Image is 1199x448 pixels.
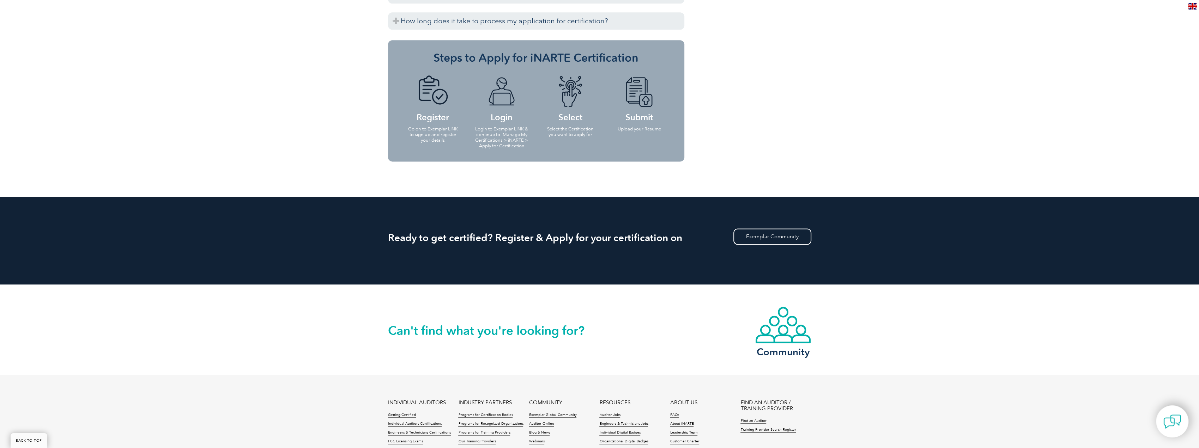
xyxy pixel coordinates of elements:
a: FAQs [670,413,679,418]
a: Engineers & Technicians Certifications [388,430,451,435]
a: Customer Charter [670,439,699,444]
h4: Register [406,75,460,121]
h4: Select [543,75,598,121]
h3: How long does it take to process my application for certification? [388,12,684,30]
p: Go on to Exemplar LINK to sign up and register your details [406,126,460,143]
img: icon-community.webp [755,306,811,344]
h3: Community [755,348,811,356]
img: icon-blue-doc-tick.png [413,75,452,108]
a: FCC Licensing Exams [388,439,423,444]
a: Organizational Digital Badges [599,439,648,444]
img: contact-chat.png [1163,413,1181,430]
img: en [1188,3,1197,10]
a: ABOUT US [670,400,697,406]
a: Getting Certified [388,413,416,418]
a: Individual Digital Badges [599,430,640,435]
a: About iNARTE [670,422,694,426]
a: Exemplar Community [733,228,811,245]
a: Leadership Team [670,430,697,435]
a: Blog & News [529,430,550,435]
h3: Steps to Apply for iNARTE Certification [399,51,674,65]
img: icon-blue-doc-arrow.png [620,75,659,108]
a: Programs for Certification Bodies [458,413,513,418]
img: icon-blue-laptop-male.png [482,75,521,108]
a: Individual Auditors Certifications [388,422,442,426]
a: Programs for Recognized Organizations [458,422,523,426]
a: BACK TO TOP [11,433,47,448]
a: FIND AN AUDITOR / TRAINING PROVIDER [740,400,811,412]
p: Login to Exemplar LINK & continue to: Manage My Certifications > iNARTE > Apply for Certification [474,126,529,149]
a: INDUSTRY PARTNERS [458,400,511,406]
a: RESOURCES [599,400,630,406]
a: COMMUNITY [529,400,562,406]
a: Webinars [529,439,544,444]
a: Exemplar Global Community [529,413,576,418]
h2: Can't find what you're looking for? [388,325,600,336]
a: Engineers & Technicians Jobs [599,422,648,426]
a: Programs for Training Providers [458,430,510,435]
a: Auditor Online [529,422,554,426]
p: Select the Certification you want to apply for [543,126,598,137]
h4: Submit [612,75,667,121]
a: Community [755,306,811,356]
h2: Ready to get certified? Register & Apply for your certification on [388,232,811,243]
a: Find an Auditor [740,419,766,424]
a: INDIVIDUAL AUDITORS [388,400,446,406]
h4: Login [474,75,529,121]
img: icon-blue-finger-button.png [551,75,590,108]
a: Our Training Providers [458,439,496,444]
a: Training Provider Search Register [740,428,796,432]
p: Upload your Resume [612,126,667,132]
a: Auditor Jobs [599,413,620,418]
